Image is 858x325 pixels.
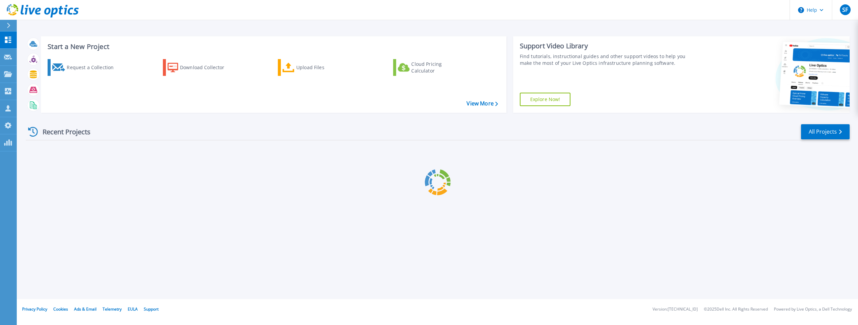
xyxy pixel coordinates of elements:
div: Support Video Library [520,42,694,50]
a: All Projects [801,124,850,139]
div: Download Collector [180,61,234,74]
a: Download Collector [163,59,238,76]
li: Powered by Live Optics, a Dell Technology [774,307,852,312]
a: Support [144,306,159,312]
li: Version: [TECHNICAL_ID] [653,307,698,312]
div: Upload Files [296,61,350,74]
span: SF [842,7,848,12]
a: Request a Collection [48,59,122,76]
a: Cookies [53,306,68,312]
div: Find tutorials, instructional guides and other support videos to help you make the most of your L... [520,53,694,66]
a: Ads & Email [74,306,97,312]
a: EULA [128,306,138,312]
a: Telemetry [103,306,122,312]
div: Request a Collection [67,61,120,74]
h3: Start a New Project [48,43,498,50]
li: © 2025 Dell Inc. All Rights Reserved [704,307,768,312]
div: Cloud Pricing Calculator [411,61,465,74]
a: Upload Files [278,59,353,76]
a: View More [467,100,498,107]
a: Privacy Policy [22,306,47,312]
a: Cloud Pricing Calculator [393,59,468,76]
div: Recent Projects [26,124,100,140]
a: Explore Now! [520,93,571,106]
